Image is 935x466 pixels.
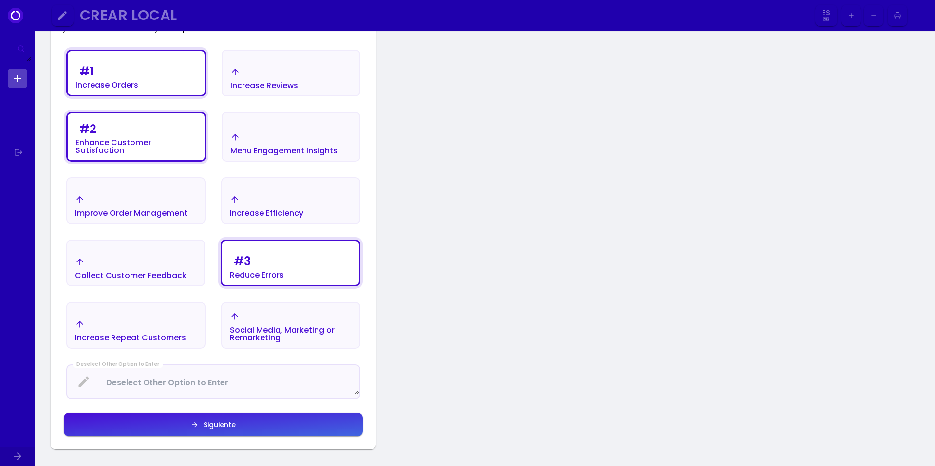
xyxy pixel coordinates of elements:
[66,302,206,349] button: Increase Repeat Customers
[75,272,187,280] div: Collect Customer Feedback
[80,10,803,21] div: Crear Local
[230,147,337,155] div: Menu Engagement Insights
[66,240,205,286] button: Collect Customer Feedback
[64,413,363,436] button: Siguiente
[66,50,206,96] button: #1Increase Orders
[75,334,186,342] div: Increase Repeat Customers
[75,81,138,89] div: Increase Orders
[221,240,360,286] button: #3Reduce Errors
[221,302,360,349] button: Social Media, Marketing or Remarketing
[199,421,236,428] div: Siguiente
[910,8,926,23] img: Image
[79,66,93,77] div: # 1
[79,123,96,135] div: # 2
[230,82,298,90] div: Increase Reviews
[76,5,812,27] button: Crear Local
[222,50,360,96] button: Increase Reviews
[230,271,284,279] div: Reduce Errors
[230,209,303,217] div: Increase Efficiency
[221,177,360,224] button: Increase Efficiency
[75,209,187,217] div: Improve Order Management
[66,112,206,162] button: #2Enhance Customer Satisfaction
[66,177,206,224] button: Improve Order Management
[75,139,197,154] div: Enhance Customer Satisfaction
[230,326,352,342] div: Social Media, Marketing or Remarketing
[234,256,251,267] div: # 3
[73,360,163,368] div: Deselect Other Option to Enter
[222,112,360,162] button: Menu Engagement Insights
